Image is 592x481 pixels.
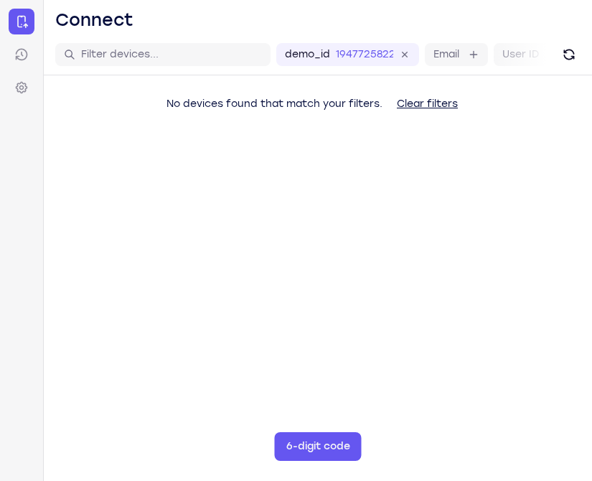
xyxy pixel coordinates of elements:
[55,9,133,32] h1: Connect
[502,47,539,62] label: User ID
[166,98,382,110] span: No devices found that match your filters.
[9,75,34,101] a: Settings
[9,42,34,67] a: Sessions
[385,90,469,118] button: Clear filters
[285,47,330,62] label: demo_id
[433,47,459,62] label: Email
[9,9,34,34] a: Connect
[275,432,362,461] button: 6-digit code
[558,43,581,66] button: Refresh
[81,47,262,62] input: Filter devices...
